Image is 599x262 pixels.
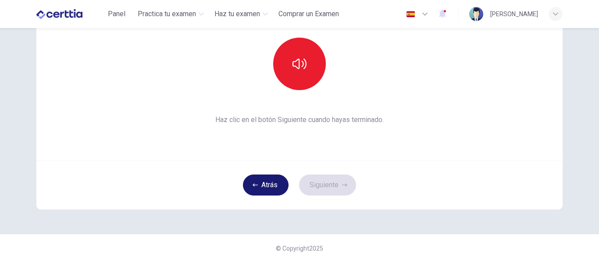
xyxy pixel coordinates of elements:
[490,9,538,19] div: [PERSON_NAME]
[243,175,289,196] button: Atrás
[138,9,196,19] span: Practica tu examen
[278,9,339,19] span: Comprar un Examen
[214,9,260,19] span: Haz tu examen
[276,245,323,252] span: © Copyright 2025
[36,5,103,23] a: CERTTIA logo
[275,6,342,22] button: Comprar un Examen
[171,115,428,125] span: Haz clic en el botón Siguiente cuando hayas terminado.
[469,7,483,21] img: Profile picture
[211,6,271,22] button: Haz tu examen
[36,5,82,23] img: CERTTIA logo
[134,6,207,22] button: Practica tu examen
[108,9,125,19] span: Panel
[103,6,131,22] button: Panel
[405,11,416,17] img: es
